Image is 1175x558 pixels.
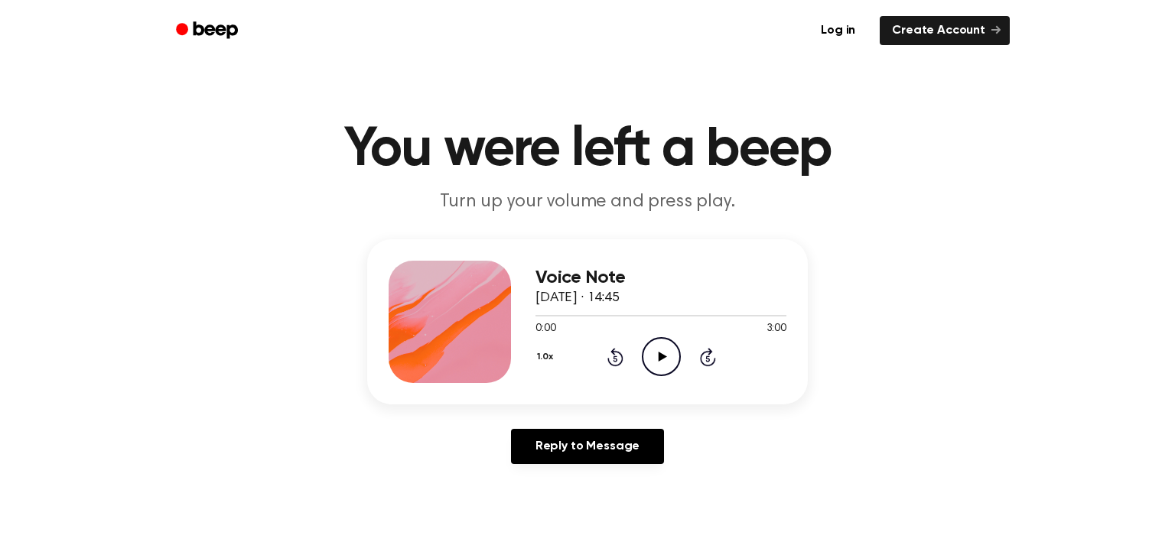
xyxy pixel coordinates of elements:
h1: You were left a beep [196,122,979,177]
p: Turn up your volume and press play. [294,190,881,215]
a: Beep [165,16,252,46]
h3: Voice Note [535,268,786,288]
span: 3:00 [767,321,786,337]
a: Reply to Message [511,429,664,464]
span: 0:00 [535,321,555,337]
button: 1.0x [535,344,558,370]
a: Log in [806,13,871,48]
a: Create Account [880,16,1010,45]
span: [DATE] · 14:45 [535,291,620,305]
